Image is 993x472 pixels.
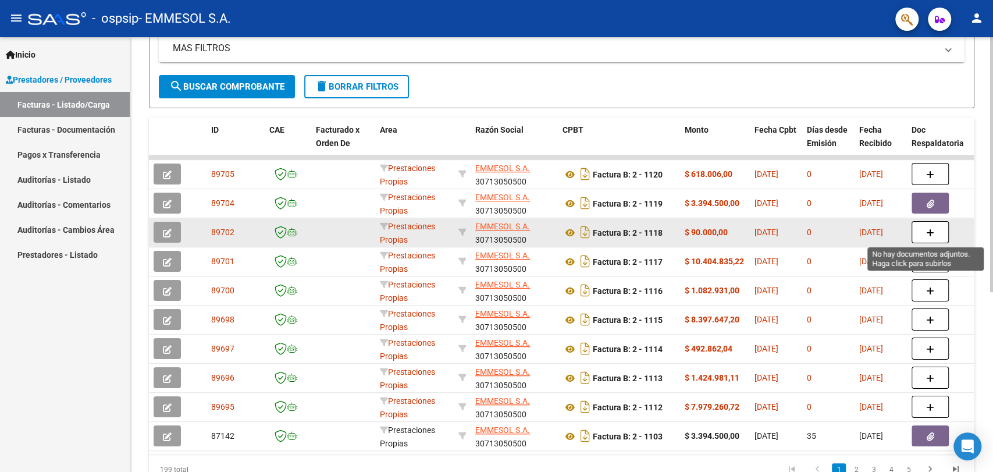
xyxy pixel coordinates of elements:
[754,169,778,179] span: [DATE]
[859,125,892,148] span: Fecha Recibido
[685,257,744,266] strong: $ 10.404.835,22
[754,402,778,411] span: [DATE]
[754,125,796,134] span: Fecha Cpbt
[578,339,593,358] i: Descargar documento
[207,118,265,169] datatable-header-cell: ID
[211,344,234,353] span: 89697
[475,278,553,303] div: 30713050500
[475,193,530,202] span: EMMESOL S.A.
[475,280,530,289] span: EMMESOL S.A.
[269,125,284,134] span: CAE
[578,281,593,300] i: Descargar documento
[578,398,593,416] i: Descargar documento
[475,367,530,377] span: EMMESOL S.A.
[211,169,234,179] span: 89705
[807,198,812,208] span: 0
[265,118,311,169] datatable-header-cell: CAE
[211,228,234,237] span: 89702
[680,118,750,169] datatable-header-cell: Monto
[475,396,530,406] span: EMMESOL S.A.
[169,79,183,93] mat-icon: search
[685,228,728,237] strong: $ 90.000,00
[380,164,435,186] span: Prestaciones Propias
[211,198,234,208] span: 89704
[907,118,977,169] datatable-header-cell: Doc Respaldatoria
[754,344,778,353] span: [DATE]
[315,81,398,92] span: Borrar Filtros
[475,162,553,186] div: 30713050500
[475,338,530,347] span: EMMESOL S.A.
[859,402,883,411] span: [DATE]
[807,125,848,148] span: Días desde Emisión
[315,79,329,93] mat-icon: delete
[475,424,553,448] div: 30713050500
[471,118,558,169] datatable-header-cell: Razón Social
[685,402,739,411] strong: $ 7.979.260,72
[970,11,984,25] mat-icon: person
[475,425,530,435] span: EMMESOL S.A.
[685,198,739,208] strong: $ 3.394.500,00
[593,432,663,441] strong: Factura B: 2 - 1103
[475,336,553,361] div: 30713050500
[953,432,981,460] div: Open Intercom Messenger
[593,315,663,325] strong: Factura B: 2 - 1115
[754,431,778,441] span: [DATE]
[173,42,937,55] mat-panel-title: MAS FILTROS
[754,373,778,382] span: [DATE]
[578,252,593,271] i: Descargar documento
[6,48,35,61] span: Inicio
[311,118,375,169] datatable-header-cell: Facturado x Orden De
[380,309,435,332] span: Prestaciones Propias
[159,75,295,98] button: Buscar Comprobante
[754,228,778,237] span: [DATE]
[475,307,553,332] div: 30713050500
[578,194,593,212] i: Descargar documento
[802,118,855,169] datatable-header-cell: Días desde Emisión
[685,373,739,382] strong: $ 1.424.981,11
[475,125,524,134] span: Razón Social
[380,193,435,215] span: Prestaciones Propias
[211,257,234,266] span: 89701
[859,286,883,295] span: [DATE]
[859,373,883,382] span: [DATE]
[754,257,778,266] span: [DATE]
[316,125,360,148] span: Facturado x Orden De
[380,280,435,303] span: Prestaciones Propias
[807,402,812,411] span: 0
[593,199,663,208] strong: Factura B: 2 - 1119
[855,118,907,169] datatable-header-cell: Fecha Recibido
[6,73,112,86] span: Prestadores / Proveedores
[475,251,530,260] span: EMMESOL S.A.
[380,338,435,361] span: Prestaciones Propias
[578,165,593,183] i: Descargar documento
[859,257,883,266] span: [DATE]
[859,431,883,441] span: [DATE]
[211,373,234,382] span: 89696
[375,118,454,169] datatable-header-cell: Area
[807,169,812,179] span: 0
[475,309,530,318] span: EMMESOL S.A.
[859,315,883,324] span: [DATE]
[380,222,435,244] span: Prestaciones Propias
[593,228,663,237] strong: Factura B: 2 - 1118
[593,403,663,412] strong: Factura B: 2 - 1112
[169,81,284,92] span: Buscar Comprobante
[593,257,663,267] strong: Factura B: 2 - 1117
[685,431,739,441] strong: $ 3.394.500,00
[912,125,964,148] span: Doc Respaldatoria
[578,427,593,445] i: Descargar documento
[807,315,812,324] span: 0
[859,169,883,179] span: [DATE]
[578,368,593,387] i: Descargar documento
[380,125,397,134] span: Area
[685,315,739,324] strong: $ 8.397.647,20
[9,11,23,25] mat-icon: menu
[750,118,802,169] datatable-header-cell: Fecha Cpbt
[475,164,530,173] span: EMMESOL S.A.
[475,220,553,244] div: 30713050500
[380,396,435,419] span: Prestaciones Propias
[593,170,663,179] strong: Factura B: 2 - 1120
[304,75,409,98] button: Borrar Filtros
[159,34,964,62] mat-expansion-panel-header: MAS FILTROS
[475,365,553,390] div: 30713050500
